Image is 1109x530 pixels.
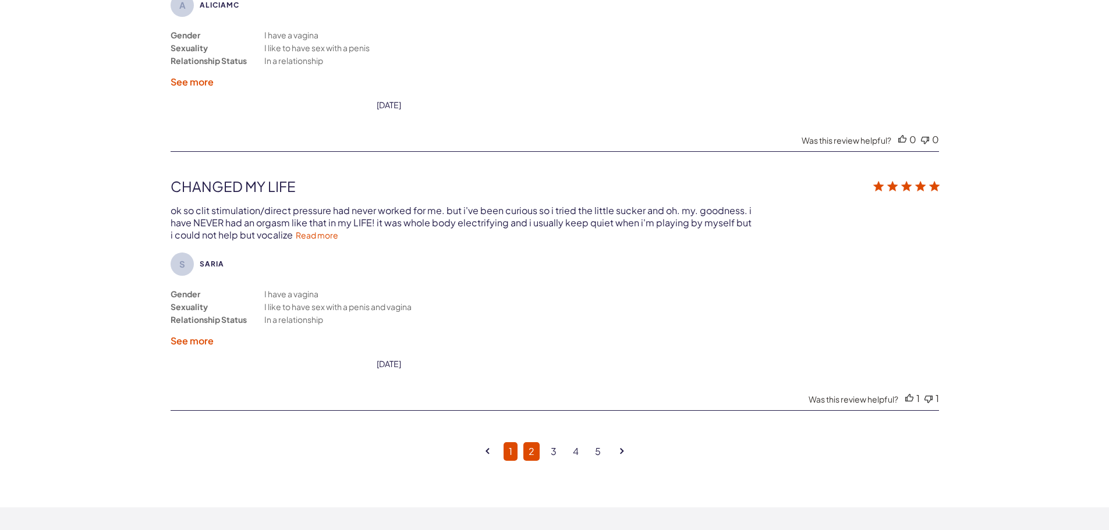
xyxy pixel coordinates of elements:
div: Relationship Status [171,313,247,326]
div: I have a vagina [264,29,318,41]
a: Goto Page 4 [568,442,584,461]
div: Vote down [924,392,933,404]
span: saria [200,259,224,268]
div: 1 [936,392,939,404]
a: Page 2 [523,442,540,461]
div: I like to have sex with a penis and vagina [264,300,412,313]
div: I have a vagina [264,287,318,300]
div: [DATE] [377,358,401,369]
div: 0 [909,133,916,145]
div: Gender [171,29,200,41]
div: [DATE] [377,99,401,110]
div: Relationship Status [171,54,247,67]
div: date [377,99,401,110]
a: Goto next page [615,439,629,464]
div: Was this review helpful? [802,135,891,145]
div: ok so clit stimulation/direct pressure had never worked for me. but i've been curious so i tried ... [171,204,753,241]
div: Gender [171,287,200,300]
span: AliciaMC [200,1,239,9]
div: Was this review helpful? [809,394,898,404]
div: Vote up [898,133,906,145]
div: In a relationship [264,313,323,326]
a: Goto previous page [480,439,495,464]
div: 0 [932,133,939,145]
a: Goto Page 3 [545,442,562,461]
div: CHANGED MY LIFE [171,177,785,195]
div: Sexuality [171,41,208,54]
div: In a relationship [264,54,323,67]
div: I like to have sex with a penis [264,41,370,54]
div: Vote down [921,133,929,145]
label: See more [171,76,214,88]
label: See more [171,335,214,347]
div: 1 [916,392,920,404]
text: S [179,258,185,269]
div: Vote up [905,392,913,404]
div: Sexuality [171,300,208,313]
a: Read more [296,230,338,240]
div: date [377,358,401,369]
a: Goto Page 1 [504,442,518,461]
a: Goto Page 5 [590,442,606,461]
